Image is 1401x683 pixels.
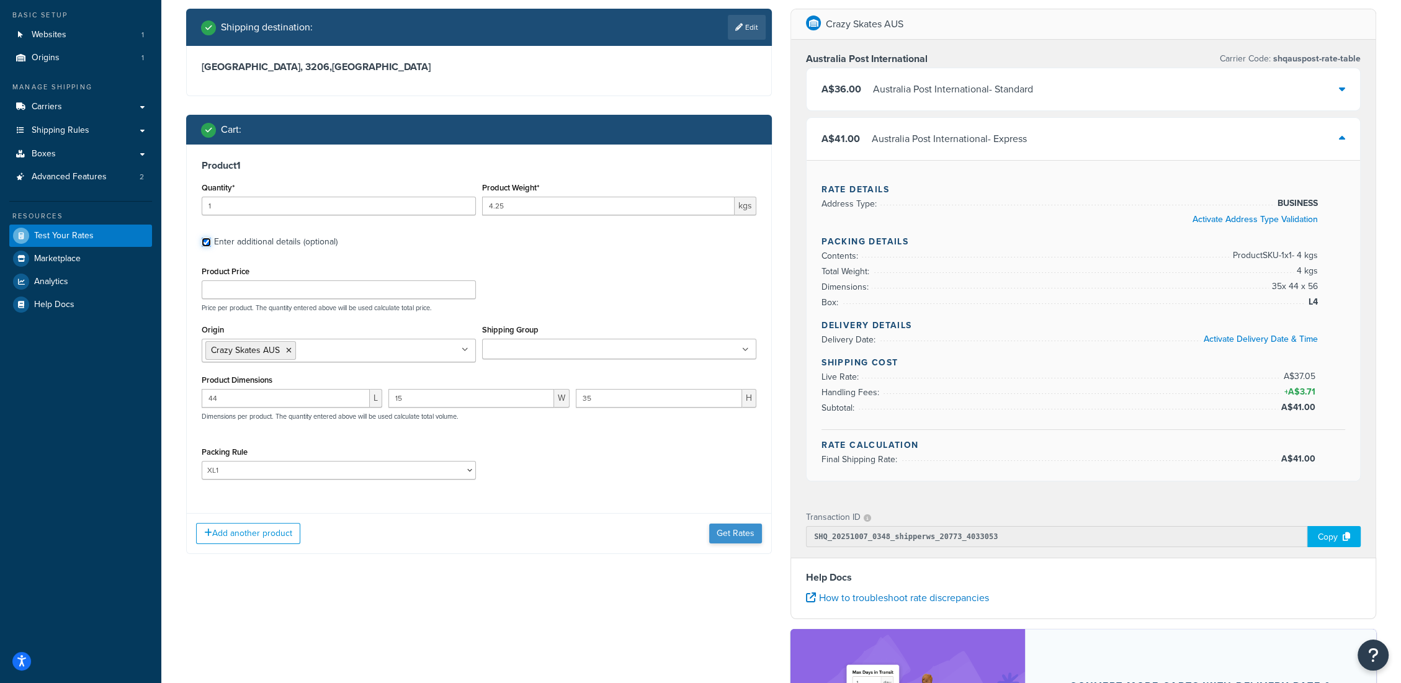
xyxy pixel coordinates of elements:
[221,22,313,33] h2: Shipping destination :
[821,356,1345,369] h4: Shipping Cost
[34,231,94,241] span: Test Your Rates
[554,389,570,408] span: W
[872,130,1027,148] div: Australia Post International - Express
[1283,370,1318,383] span: A$37.05
[9,225,152,247] a: Test Your Rates
[1287,385,1318,398] span: A$3.71
[821,82,861,96] span: A$36.00
[1220,50,1361,68] p: Carrier Code:
[821,265,872,278] span: Total Weight:
[141,53,144,63] span: 1
[202,61,756,73] h3: [GEOGRAPHIC_DATA], 3206 , [GEOGRAPHIC_DATA]
[9,211,152,221] div: Resources
[202,238,211,247] input: Enter additional details (optional)
[32,149,56,159] span: Boxes
[9,24,152,47] a: Websites1
[140,172,144,182] span: 2
[1274,196,1318,211] span: BUSINESS
[1358,640,1389,671] button: Open Resource Center
[1281,452,1318,465] span: A$41.00
[821,197,880,210] span: Address Type:
[482,325,539,334] label: Shipping Group
[34,254,81,264] span: Marketplace
[873,81,1033,98] div: Australia Post International - Standard
[34,300,74,310] span: Help Docs
[9,10,152,20] div: Basic Setup
[821,370,862,383] span: Live Rate:
[806,53,928,65] h3: Australia Post International
[1281,401,1318,414] span: A$41.00
[199,412,459,421] p: Dimensions per product. The quantity entered above will be used calculate total volume.
[214,233,338,251] div: Enter additional details (optional)
[1204,333,1318,346] a: Activate Delivery Date & Time
[9,82,152,92] div: Manage Shipping
[32,53,60,63] span: Origins
[821,453,900,466] span: Final Shipping Rate:
[9,119,152,142] a: Shipping Rules
[202,447,248,457] label: Packing Rule
[728,15,766,40] a: Edit
[821,235,1345,248] h4: Packing Details
[9,248,152,270] a: Marketplace
[9,293,152,316] a: Help Docs
[9,166,152,189] li: Advanced Features
[202,183,235,192] label: Quantity*
[211,344,280,357] span: Crazy Skates AUS
[821,249,861,262] span: Contents:
[196,523,300,544] button: Add another product
[821,319,1345,332] h4: Delivery Details
[9,270,152,293] a: Analytics
[199,303,759,312] p: Price per product. The quantity entered above will be used calculate total price.
[821,183,1345,196] h4: Rate Details
[9,166,152,189] a: Advanced Features2
[821,439,1345,452] h4: Rate Calculation
[1281,385,1318,400] span: +
[141,30,144,40] span: 1
[709,524,762,543] button: Get Rates
[202,375,272,385] label: Product Dimensions
[9,143,152,166] a: Boxes
[202,197,476,215] input: 0
[735,197,756,215] span: kgs
[821,132,860,146] span: A$41.00
[32,125,89,136] span: Shipping Rules
[221,124,241,135] h2: Cart :
[1193,213,1318,226] a: Activate Address Type Validation
[821,401,857,414] span: Subtotal:
[1269,279,1318,294] span: 35 x 44 x 56
[821,296,841,309] span: Box:
[370,389,382,408] span: L
[1294,264,1318,279] span: 4 kgs
[806,570,1361,585] h4: Help Docs
[1271,52,1361,65] span: shqauspost-rate-table
[9,47,152,69] li: Origins
[826,16,903,33] p: Crazy Skates AUS
[806,591,989,605] a: How to troubleshoot rate discrepancies
[482,197,735,215] input: 0.00
[1230,248,1318,263] span: Product SKU-1 x 1 - 4 kgs
[202,267,249,276] label: Product Price
[821,386,882,399] span: Handling Fees:
[32,30,66,40] span: Websites
[821,280,872,293] span: Dimensions:
[9,47,152,69] a: Origins1
[806,509,861,526] p: Transaction ID
[34,277,68,287] span: Analytics
[9,96,152,118] a: Carriers
[32,172,107,182] span: Advanced Features
[482,183,539,192] label: Product Weight*
[821,333,879,346] span: Delivery Date:
[1305,295,1318,310] span: L4
[1307,526,1361,547] div: Copy
[202,159,756,172] h3: Product 1
[202,325,224,334] label: Origin
[32,102,62,112] span: Carriers
[9,24,152,47] li: Websites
